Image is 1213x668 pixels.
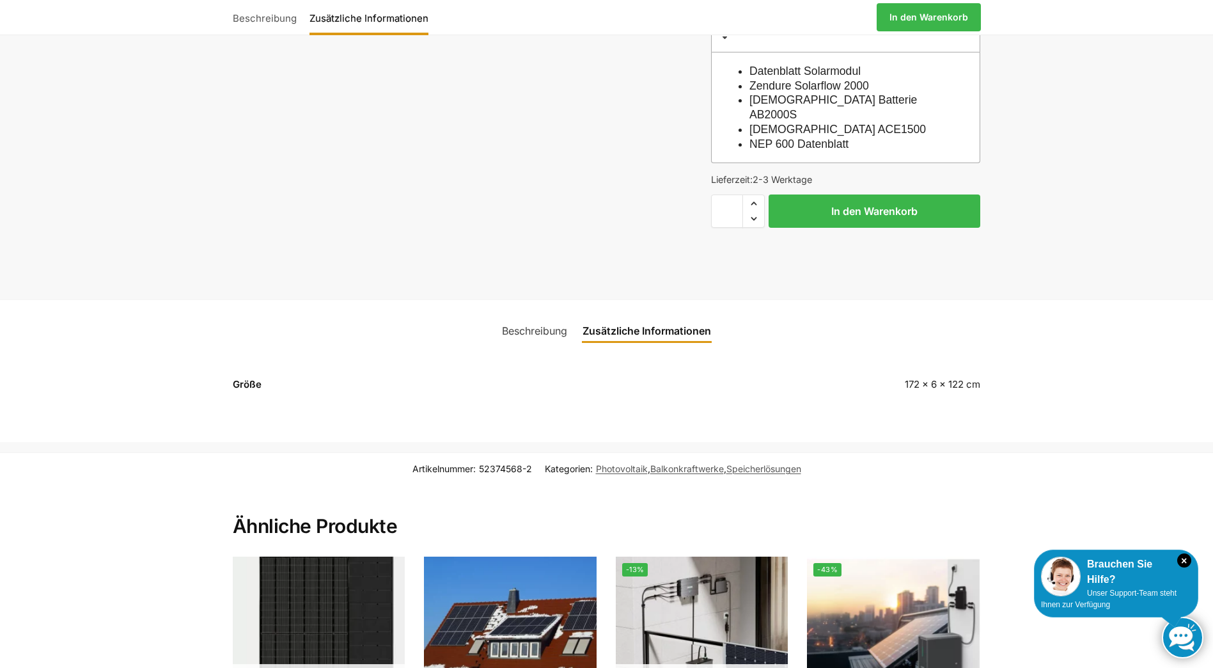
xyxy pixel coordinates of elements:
[726,463,801,474] a: Speicherlösungen
[743,195,764,212] span: Increase quantity
[749,79,869,92] a: Zendure Solarflow 2000
[1041,589,1177,609] span: Unser Support-Team steht Ihnen zur Verfügung
[651,377,980,400] td: 172 × 6 × 122 cm
[494,315,575,346] a: Beschreibung
[233,377,981,400] table: Produktdetails
[412,462,532,475] span: Artikelnummer:
[233,484,981,539] h2: Ähnliche Produkte
[1041,557,1191,587] div: Brauchen Sie Hilfe?
[743,211,764,227] span: Reduce quantity
[545,462,801,475] span: Kategorien: , ,
[479,463,532,474] span: 52374568-2
[233,2,303,33] a: Beschreibung
[711,195,743,228] input: Produktmenge
[749,93,917,121] a: [DEMOGRAPHIC_DATA] Batterie AB2000S
[749,65,861,77] a: Datenblatt Solarmodul
[596,463,648,474] a: Photovoltaik
[749,138,849,150] a: NEP 600 Datenblatt
[769,195,980,228] button: In den Warenkorb
[711,174,812,185] span: Lieferzeit:
[753,174,812,185] span: 2-3 Werktage
[1041,557,1081,596] img: Customer service
[877,3,981,31] a: In den Warenkorb
[575,315,719,346] a: Zusätzliche Informationen
[1177,553,1191,568] i: Schließen
[303,2,435,33] a: Zusätzliche Informationen
[233,377,652,400] th: Größe
[749,123,926,136] a: [DEMOGRAPHIC_DATA] ACE1500
[650,463,724,474] a: Balkonkraftwerke
[708,235,983,271] iframe: Sicherer Rahmen für schnelle Bezahlvorgänge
